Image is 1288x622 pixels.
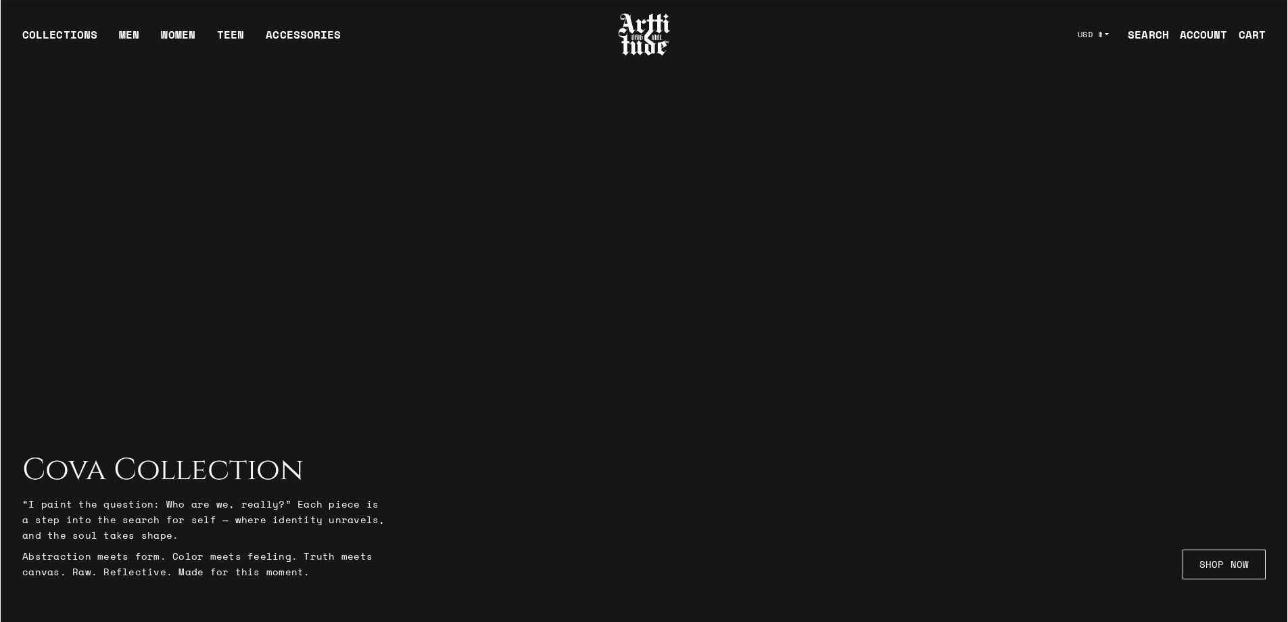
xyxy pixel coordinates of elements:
a: TEEN [217,26,244,53]
h2: Cova Collection [22,453,387,488]
p: “I paint the question: Who are we, really?” Each piece is a step into the search for self — where... [22,496,387,543]
a: MEN [119,26,139,53]
div: COLLECTIONS [22,26,97,53]
a: Open cart [1228,21,1266,48]
img: Arttitude [617,12,671,58]
a: ACCOUNT [1169,21,1228,48]
a: SEARCH [1117,21,1169,48]
p: Abstraction meets form. Color meets feeling. Truth meets canvas. Raw. Reflective. Made for this m... [22,548,387,579]
a: SHOP NOW [1183,550,1266,579]
button: USD $ [1070,20,1118,49]
div: CART [1239,26,1266,43]
div: ACCESSORIES [266,26,341,53]
ul: Main navigation [11,26,352,53]
span: USD $ [1078,29,1103,40]
a: WOMEN [161,26,195,53]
